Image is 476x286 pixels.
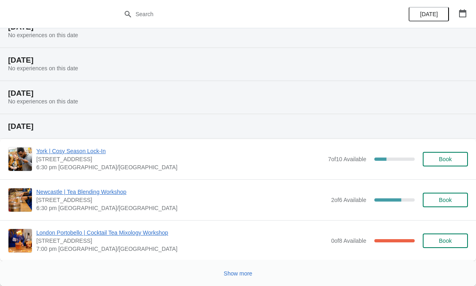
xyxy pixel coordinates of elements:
[8,122,468,130] h2: [DATE]
[8,32,78,38] span: No experiences on this date
[36,229,327,237] span: London Portobello | Cocktail Tea Mixology Workshop
[135,7,357,21] input: Search
[8,98,78,105] span: No experiences on this date
[36,163,324,171] span: 6:30 pm [GEOGRAPHIC_DATA]/[GEOGRAPHIC_DATA]
[328,156,366,162] span: 7 of 10 Available
[36,204,327,212] span: 6:30 pm [GEOGRAPHIC_DATA]/[GEOGRAPHIC_DATA]
[36,188,327,196] span: Newcastle | Tea Blending Workshop
[8,56,468,64] h2: [DATE]
[8,65,78,71] span: No experiences on this date
[8,188,32,212] img: Newcastle | Tea Blending Workshop | 123 Grainger Street, Newcastle upon Tyne, NE1 5AE | 6:30 pm E...
[439,238,452,244] span: Book
[423,193,468,207] button: Book
[409,7,449,21] button: [DATE]
[221,266,256,281] button: Show more
[423,233,468,248] button: Book
[8,229,32,252] img: London Portobello | Cocktail Tea Mixology Workshop | 158 Portobello Road, London W11 2EB, UK | 7:...
[8,147,32,171] img: York | Cosy Season Lock-In | 73 Low Petergate, YO1 7HY | 6:30 pm Europe/London
[420,11,438,17] span: [DATE]
[331,197,366,203] span: 2 of 6 Available
[36,155,324,163] span: [STREET_ADDRESS]
[36,245,327,253] span: 7:00 pm [GEOGRAPHIC_DATA]/[GEOGRAPHIC_DATA]
[36,147,324,155] span: York | Cosy Season Lock-In
[423,152,468,166] button: Book
[439,197,452,203] span: Book
[439,156,452,162] span: Book
[331,238,366,244] span: 0 of 8 Available
[8,89,468,97] h2: [DATE]
[224,270,253,277] span: Show more
[36,237,327,245] span: [STREET_ADDRESS]
[36,196,327,204] span: [STREET_ADDRESS]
